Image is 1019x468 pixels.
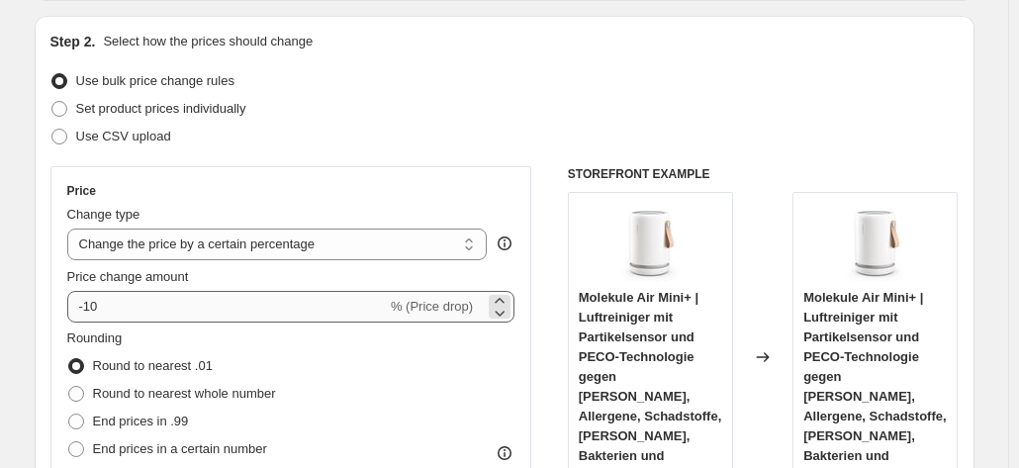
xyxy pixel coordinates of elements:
h6: STOREFRONT EXAMPLE [568,166,959,182]
span: End prices in .99 [93,414,189,428]
span: Round to nearest .01 [93,358,213,373]
input: -15 [67,291,387,323]
h3: Price [67,183,96,199]
span: Use bulk price change rules [76,73,234,88]
span: % (Price drop) [391,299,473,314]
img: 518oTobd2yL_80x.jpg [610,203,690,282]
span: Price change amount [67,269,189,284]
span: Round to nearest whole number [93,386,276,401]
p: Select how the prices should change [103,32,313,51]
h2: Step 2. [50,32,96,51]
span: Rounding [67,330,123,345]
img: 518oTobd2yL_80x.jpg [836,203,915,282]
div: help [495,234,514,253]
span: Change type [67,207,140,222]
span: End prices in a certain number [93,441,267,456]
span: Use CSV upload [76,129,171,143]
span: Set product prices individually [76,101,246,116]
